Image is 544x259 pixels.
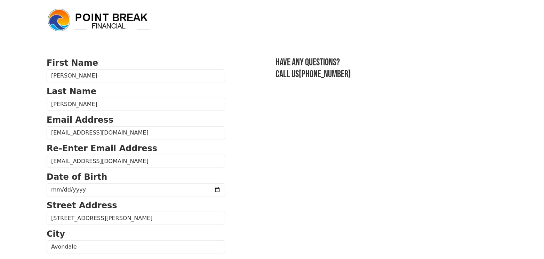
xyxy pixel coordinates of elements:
[47,144,157,153] strong: Re-Enter Email Address
[47,8,151,33] img: logo.png
[47,58,98,68] strong: First Name
[275,57,497,68] h3: Have any questions?
[47,172,107,182] strong: Date of Birth
[299,68,351,80] a: [PHONE_NUMBER]
[47,87,96,96] strong: Last Name
[47,212,225,225] input: Street Address
[47,240,225,253] input: City
[47,126,225,139] input: Email Address
[47,115,113,125] strong: Email Address
[47,69,225,82] input: First Name
[47,201,117,210] strong: Street Address
[47,155,225,168] input: Re-Enter Email Address
[275,68,497,80] h3: Call us
[47,229,65,239] strong: City
[47,98,225,111] input: Last Name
